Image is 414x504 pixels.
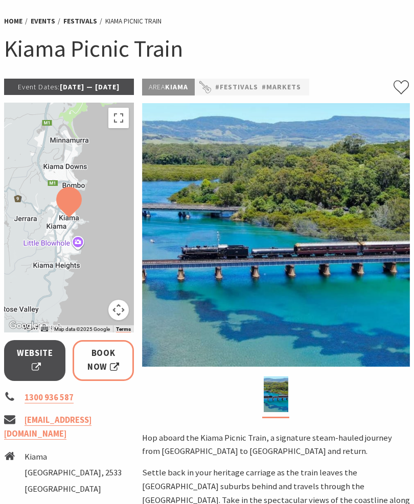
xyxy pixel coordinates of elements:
p: Hop aboard the Kiama Picnic Train, a signature steam-hauled journey from [GEOGRAPHIC_DATA] to [GE... [142,431,410,459]
a: Click to see this area on Google Maps [7,319,40,332]
a: Events [31,16,55,26]
p: [DATE] — [DATE] [4,79,134,95]
a: Book Now [73,340,134,380]
li: Kiama [25,450,122,464]
button: Map camera controls [108,300,129,320]
span: Event Dates: [18,82,60,91]
span: Map data ©2025 Google [54,326,110,332]
h1: Kiama Picnic Train [4,33,410,63]
a: #Festivals [215,81,258,93]
li: [GEOGRAPHIC_DATA] [25,483,122,496]
button: Keyboard shortcuts [41,326,48,333]
a: 1300 936 587 [25,392,74,403]
p: Kiama [142,79,195,95]
li: Kiama Picnic Train [105,16,162,27]
button: Toggle fullscreen view [108,108,129,128]
img: Google [7,319,40,332]
a: Website [4,340,65,380]
li: [GEOGRAPHIC_DATA], 2533 [25,466,122,480]
a: Home [4,16,22,26]
img: Kiama Picnic Train [142,103,410,367]
img: Kiama Picnic Train [264,376,288,412]
span: Website [17,347,53,374]
span: Book Now [87,347,120,374]
a: Terms (opens in new tab) [116,326,131,332]
a: #Markets [262,81,301,93]
span: Area [149,82,165,91]
a: [EMAIL_ADDRESS][DOMAIN_NAME] [4,415,91,440]
a: Festivals [63,16,97,26]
